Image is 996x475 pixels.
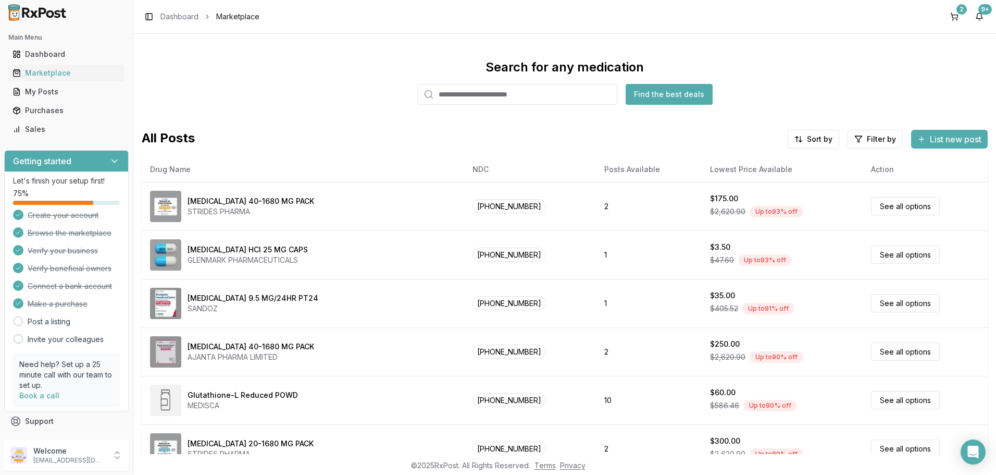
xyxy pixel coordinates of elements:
[13,87,120,97] div: My Posts
[946,8,963,25] button: 2
[13,188,29,199] span: 75 %
[626,84,713,105] button: Find the best deals
[971,8,988,25] button: 9+
[4,65,129,81] button: Marketplace
[871,246,940,264] a: See all options
[19,391,59,400] a: Book a call
[742,303,794,314] div: Up to 91 % off
[472,296,546,310] span: [PHONE_NUMBER]
[188,449,314,459] div: STRIDES PHARMA
[142,157,464,182] th: Drug Name
[28,281,112,291] span: Connect a bank account
[472,199,546,213] span: [PHONE_NUMBER]
[4,83,129,100] button: My Posts
[13,155,71,167] h3: Getting started
[788,130,839,149] button: Sort by
[150,288,181,319] img: Rivastigmine 9.5 MG/24HR PT24
[710,193,738,204] div: $175.00
[596,182,702,230] td: 2
[28,334,104,345] a: Invite your colleagues
[8,33,124,42] h2: Main Menu
[8,64,124,82] a: Marketplace
[596,230,702,279] td: 1
[596,327,702,376] td: 2
[28,316,70,327] a: Post a listing
[472,345,546,359] span: [PHONE_NUMBER]
[13,68,120,78] div: Marketplace
[188,245,308,255] div: [MEDICAL_DATA] HCl 25 MG CAPS
[863,157,988,182] th: Action
[188,303,318,314] div: SANDOZ
[871,391,940,409] a: See all options
[19,359,114,391] p: Need help? Set up a 25 minute call with our team to set up.
[472,248,546,262] span: [PHONE_NUMBER]
[142,130,195,149] span: All Posts
[188,400,298,411] div: MEDISCA
[33,446,106,456] p: Welcome
[702,157,863,182] th: Lowest Price Available
[534,461,556,470] a: Terms
[28,210,98,221] span: Create your account
[150,191,181,222] img: Omeprazole-Sodium Bicarbonate 40-1680 MG PACK
[4,4,71,21] img: RxPost Logo
[710,436,740,446] div: $300.00
[750,448,803,460] div: Up to 89 % off
[160,11,259,22] nav: breadcrumb
[596,376,702,424] td: 10
[807,134,832,144] span: Sort by
[188,293,318,303] div: [MEDICAL_DATA] 9.5 MG/24HR PT24
[596,157,702,182] th: Posts Available
[188,439,314,449] div: [MEDICAL_DATA] 20-1680 MG PACK
[871,294,940,312] a: See all options
[871,343,940,361] a: See all options
[4,412,129,431] button: Support
[150,336,181,368] img: Omeprazole-Sodium Bicarbonate 40-1680 MG PACK
[216,11,259,22] span: Marketplace
[28,299,88,309] span: Make a purchase
[750,351,803,363] div: Up to 90 % off
[911,135,988,145] a: List new post
[33,456,106,465] p: [EMAIL_ADDRESS][DOMAIN_NAME]
[596,279,702,327] td: 1
[188,255,308,265] div: GLENMARK PHARMACEUTICALS
[4,46,129,63] button: Dashboard
[710,290,735,301] div: $35.00
[188,390,298,400] div: Glutathione-L Reduced POWD
[911,130,988,149] button: List new post
[28,228,111,238] span: Browse the marketplace
[8,101,124,120] a: Purchases
[28,263,111,274] span: Verify beneficial owners
[4,431,129,449] button: Feedback
[188,342,314,352] div: [MEDICAL_DATA] 40-1680 MG PACK
[10,447,27,464] img: User avatar
[472,393,546,407] span: [PHONE_NUMBER]
[8,82,124,101] a: My Posts
[738,254,792,266] div: Up to 93 % off
[710,400,739,411] span: $586.46
[710,303,738,314] span: $405.52
[596,424,702,473] td: 2
[160,11,198,22] a: Dashboard
[8,120,124,139] a: Sales
[710,206,745,217] span: $2,620.90
[472,442,546,456] span: [PHONE_NUMBER]
[4,121,129,138] button: Sales
[485,59,644,76] div: Search for any medication
[13,176,120,186] p: Let's finish your setup first!
[871,197,940,215] a: See all options
[743,400,797,411] div: Up to 90 % off
[871,440,940,458] a: See all options
[961,440,986,465] div: Open Intercom Messenger
[978,4,992,15] div: 9+
[13,105,120,116] div: Purchases
[188,206,314,217] div: STRIDES PHARMA
[710,352,745,362] span: $2,620.90
[28,246,98,256] span: Verify your business
[13,124,120,135] div: Sales
[710,449,745,459] span: $2,620.90
[188,352,314,362] div: AJANTA PHARMA LIMITED
[4,102,129,119] button: Purchases
[930,133,981,145] span: List new post
[150,433,181,465] img: Omeprazole-Sodium Bicarbonate 20-1680 MG PACK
